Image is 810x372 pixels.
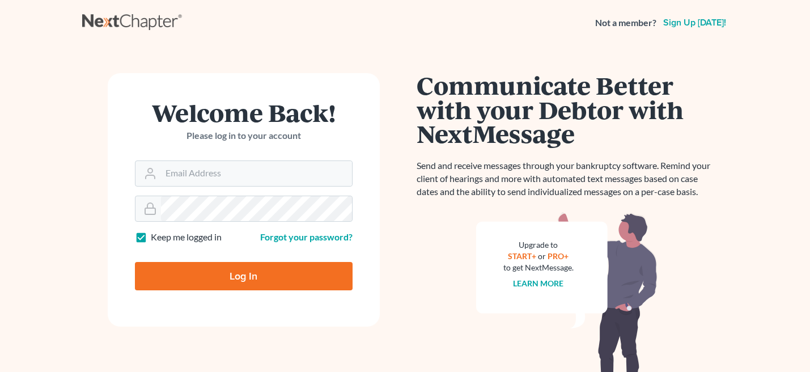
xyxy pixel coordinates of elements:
a: Sign up [DATE]! [661,18,728,27]
h1: Communicate Better with your Debtor with NextMessage [417,73,717,146]
a: Forgot your password? [260,231,353,242]
a: PRO+ [548,251,569,261]
h1: Welcome Back! [135,100,353,125]
div: to get NextMessage. [503,262,574,273]
p: Send and receive messages through your bankruptcy software. Remind your client of hearings and mo... [417,159,717,198]
strong: Not a member? [595,16,656,29]
label: Keep me logged in [151,231,222,244]
p: Please log in to your account [135,129,353,142]
span: or [538,251,546,261]
a: Learn more [513,278,563,288]
input: Email Address [161,161,352,186]
input: Log In [135,262,353,290]
a: START+ [508,251,536,261]
div: Upgrade to [503,239,574,251]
